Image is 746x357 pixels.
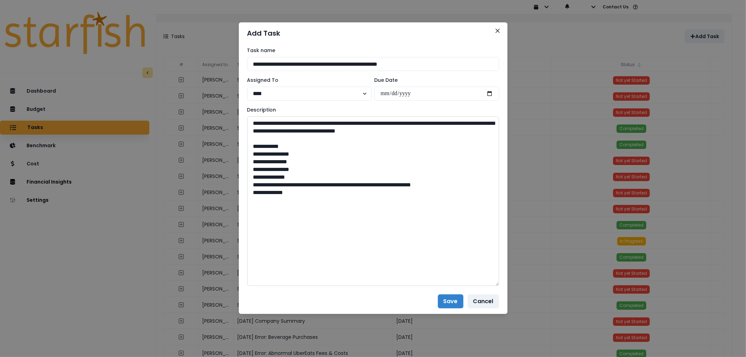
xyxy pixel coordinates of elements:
[375,77,495,84] label: Due Date
[492,25,503,36] button: Close
[247,47,495,54] label: Task name
[247,77,368,84] label: Assigned To
[438,294,463,308] button: Save
[468,294,499,308] button: Cancel
[247,106,495,114] label: Description
[239,22,507,44] header: Add Task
